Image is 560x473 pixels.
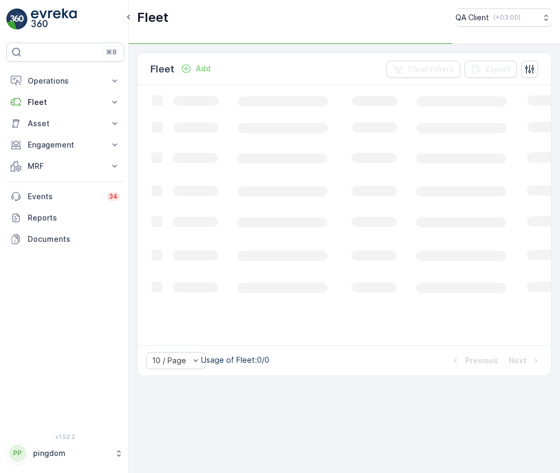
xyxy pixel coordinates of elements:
[28,234,120,244] p: Documents
[6,9,28,30] img: logo
[455,12,489,23] p: QA Client
[386,61,460,78] button: Clear Filters
[6,70,124,92] button: Operations
[6,113,124,134] button: Asset
[28,191,100,202] p: Events
[6,156,124,177] button: MRF
[31,9,77,30] img: logo_light-DOdMpM7g.png
[6,92,124,113] button: Fleet
[455,9,551,27] button: QA Client(+03:00)
[137,9,169,26] p: Fleet
[6,186,124,207] a: Events34
[28,76,103,86] p: Operations
[106,48,117,56] p: ⌘B
[6,207,124,229] a: Reports
[109,192,118,201] p: 34
[9,445,26,462] div: PP
[28,118,103,129] p: Asset
[6,134,124,156] button: Engagement
[33,448,109,459] p: pingdom
[150,62,174,77] p: Fleet
[28,140,103,150] p: Engagement
[6,229,124,250] a: Documents
[407,64,454,75] p: Clear Filters
[177,62,215,75] button: Add
[493,13,521,22] p: ( +03:00 )
[486,64,510,75] p: Export
[196,63,211,74] p: Add
[201,355,269,365] p: Usage of Fleet : 0/0
[28,161,103,172] p: MRF
[28,213,120,223] p: Reports
[509,355,526,366] p: Next
[465,61,517,78] button: Export
[28,97,103,108] p: Fleet
[6,434,124,440] span: v 1.52.2
[465,355,498,366] p: Previous
[508,354,542,367] button: Next
[6,442,124,464] button: PPpingdom
[449,354,499,367] button: Previous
